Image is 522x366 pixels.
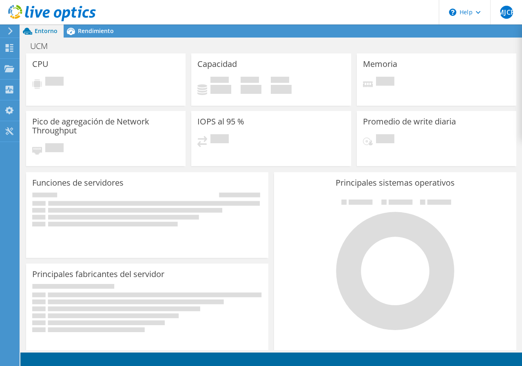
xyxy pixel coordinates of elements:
span: Libre [241,77,259,85]
svg: \n [449,9,456,16]
h3: Principales sistemas operativos [280,178,510,187]
span: Rendimiento [78,27,114,35]
span: Pendiente [45,77,64,88]
span: Total [271,77,289,85]
h3: Memoria [363,60,397,69]
span: Pendiente [376,134,394,145]
h1: UCM [27,42,60,51]
h3: Pico de agregación de Network Throughput [32,117,179,135]
h4: 0 GiB [210,85,231,94]
span: MJCP [500,6,513,19]
h3: Principales fabricantes del servidor [32,270,164,279]
span: Pendiente [376,77,394,88]
h3: CPU [32,60,49,69]
h4: 0 GiB [271,85,292,94]
h4: 0 GiB [241,85,261,94]
h3: Promedio de write diaria [363,117,456,126]
h3: IOPS al 95 % [197,117,244,126]
span: Entorno [35,27,58,35]
h3: Funciones de servidores [32,178,124,187]
h3: Capacidad [197,60,237,69]
span: Pendiente [210,134,229,145]
span: Pendiente [45,143,64,154]
span: Used [210,77,229,85]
